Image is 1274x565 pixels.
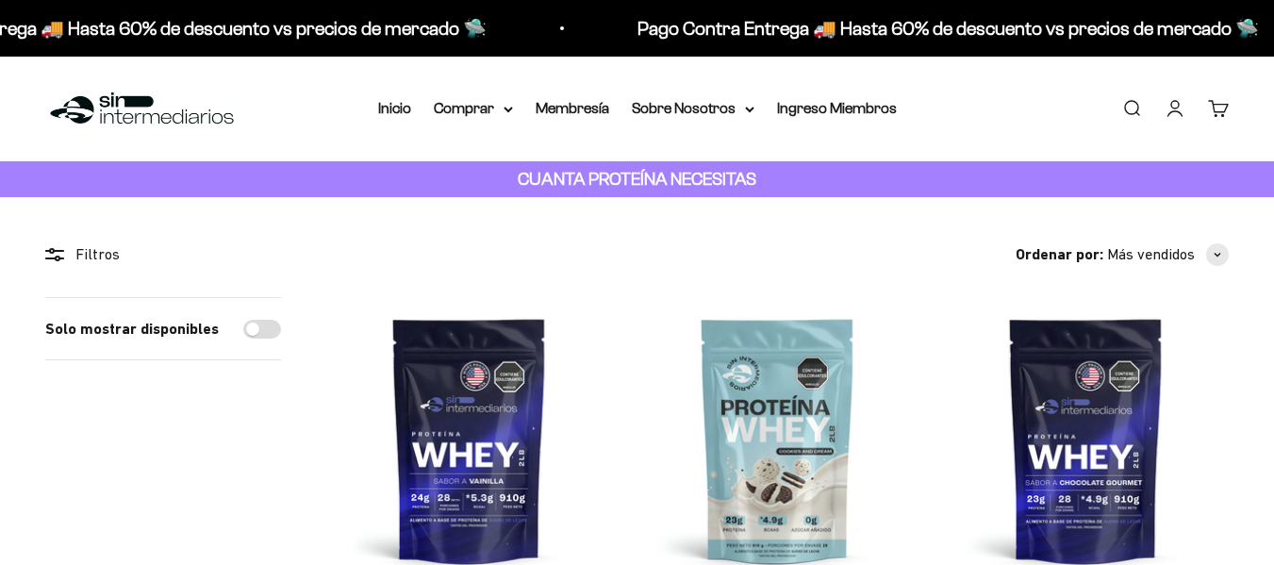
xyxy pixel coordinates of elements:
[1016,242,1103,267] span: Ordenar por:
[536,100,609,116] a: Membresía
[1107,242,1195,267] span: Más vendidos
[45,317,219,341] label: Solo mostrar disponibles
[1107,242,1229,267] button: Más vendidos
[637,13,1259,43] p: Pago Contra Entrega 🚚 Hasta 60% de descuento vs precios de mercado 🛸
[434,96,513,121] summary: Comprar
[45,242,281,267] div: Filtros
[632,96,754,121] summary: Sobre Nosotros
[518,169,756,189] strong: CUANTA PROTEÍNA NECESITAS
[378,100,411,116] a: Inicio
[777,100,897,116] a: Ingreso Miembros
